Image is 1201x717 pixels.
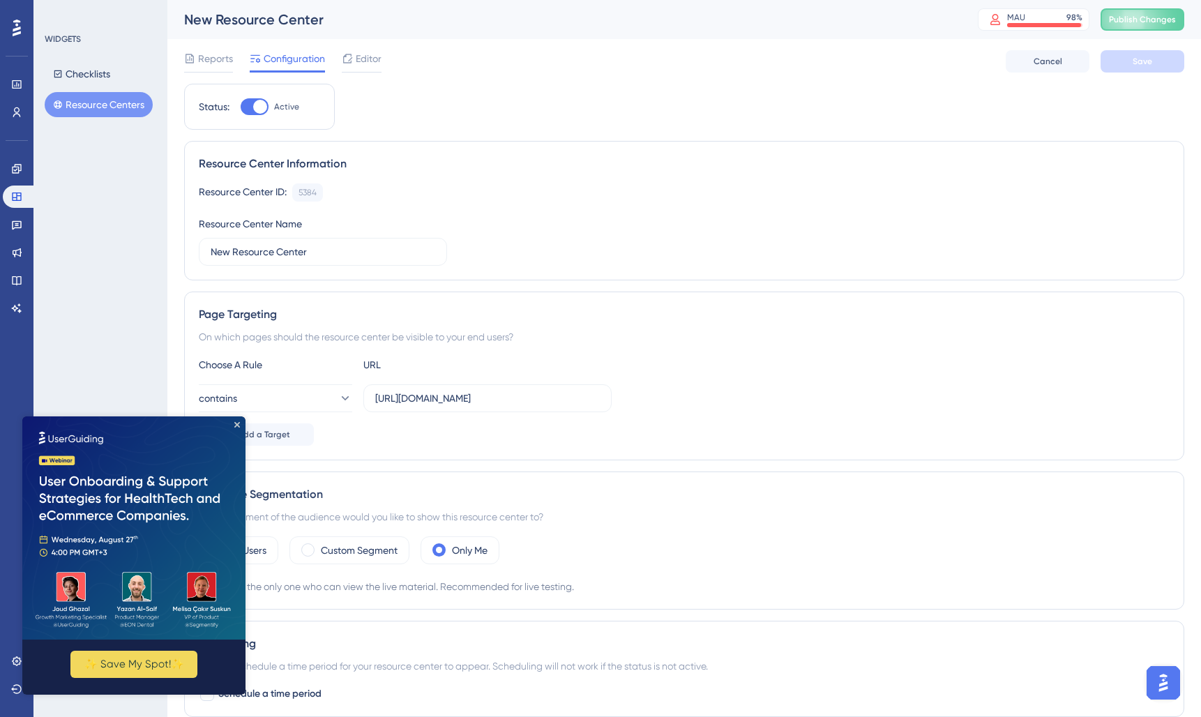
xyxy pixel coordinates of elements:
button: Publish Changes [1101,8,1184,31]
div: On which pages should the resource center be visible to your end users? [199,329,1170,345]
div: Choose A Rule [199,356,352,373]
label: All Users [230,542,266,559]
div: Status: [199,98,229,115]
label: Custom Segment [321,542,398,559]
div: 98 % [1066,12,1082,23]
span: Reports [198,50,233,67]
div: Audience Segmentation [199,486,1170,503]
iframe: UserGuiding AI Assistant Launcher [1142,662,1184,704]
span: Schedule a time period [218,686,322,702]
div: URL [363,356,517,373]
div: Close Preview [212,6,218,11]
div: Resource Center ID: [199,183,287,202]
div: 5384 [299,187,317,198]
div: WIDGETS [45,33,81,45]
span: Configuration [264,50,325,67]
button: ✨ Save My Spot!✨ [48,234,175,262]
button: Checklists [45,61,119,86]
button: Resource Centers [45,92,153,117]
div: MAU [1007,12,1025,23]
span: contains [199,390,237,407]
div: New Resource Center [184,10,943,29]
button: Add a Target [199,423,314,446]
div: Resource Center Name [199,216,302,232]
button: Save [1101,50,1184,73]
span: Active [274,101,299,112]
div: Scheduling [199,635,1170,652]
span: Add a Target [238,429,290,440]
span: Editor [356,50,382,67]
div: Resource Center Information [199,156,1170,172]
input: yourwebsite.com/path [375,391,600,406]
label: Only Me [452,542,488,559]
span: Publish Changes [1109,14,1176,25]
div: Which segment of the audience would you like to show this resource center to? [199,508,1170,525]
button: contains [199,384,352,412]
span: Cancel [1034,56,1062,67]
input: Type your Resource Center name [211,244,435,259]
div: You will be the only one who can view the live material. Recommended for live testing. [199,578,1170,595]
div: You can schedule a time period for your resource center to appear. Scheduling will not work if th... [199,658,1170,674]
span: Save [1133,56,1152,67]
div: Page Targeting [199,306,1170,323]
button: Cancel [1006,50,1089,73]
